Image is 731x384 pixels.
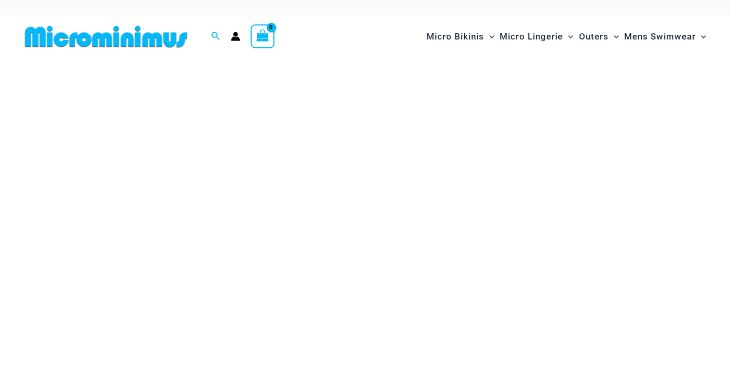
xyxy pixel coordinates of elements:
[563,23,573,50] span: Menu Toggle
[424,21,497,52] a: Micro BikinisMenu ToggleMenu Toggle
[484,23,494,50] span: Menu Toggle
[21,25,191,48] img: MM SHOP LOGO FLAT
[609,23,619,50] span: Menu Toggle
[211,30,220,43] a: Search icon link
[422,19,710,54] nav: Site Navigation
[426,23,484,50] span: Micro Bikinis
[622,21,709,52] a: Mens SwimwearMenu ToggleMenu Toggle
[497,21,576,52] a: Micro LingerieMenu ToggleMenu Toggle
[696,23,706,50] span: Menu Toggle
[500,23,563,50] span: Micro Lingerie
[576,21,622,52] a: OutersMenu ToggleMenu Toggle
[251,24,274,48] a: View Shopping Cart, empty
[579,23,609,50] span: Outers
[624,23,696,50] span: Mens Swimwear
[231,32,240,41] a: Account icon link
